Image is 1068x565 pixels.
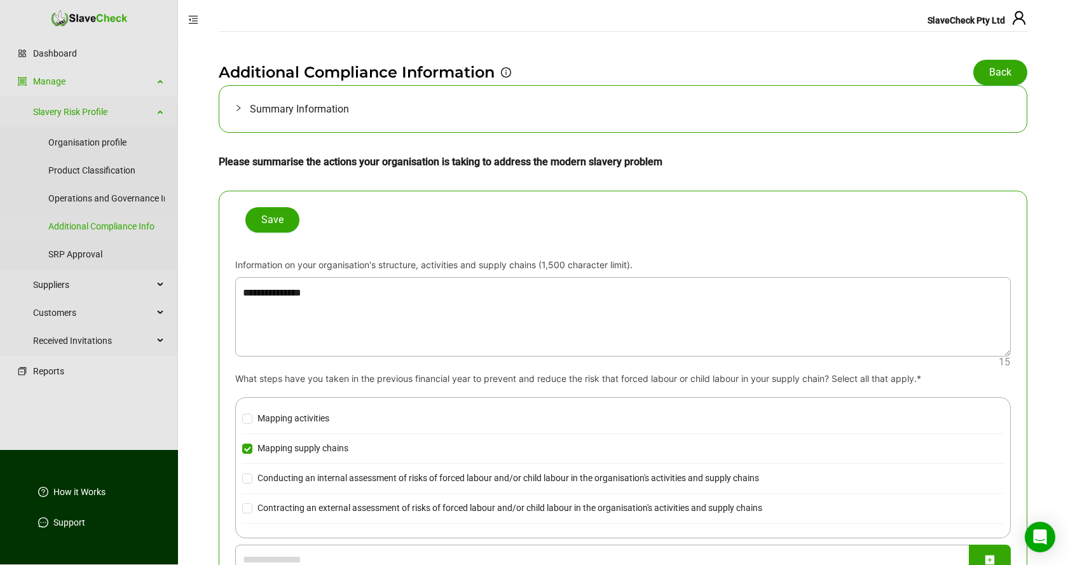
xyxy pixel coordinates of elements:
textarea: Information on your organisation's structure, activities and supply chains (1,500 character limit). [236,278,1010,356]
div: Open Intercom Messenger [1025,522,1055,552]
span: Conducting an internal assessment of risks of forced labour and/or child labour in the organisati... [252,472,764,485]
span: user [1011,10,1027,25]
h1: Additional Compliance Information [219,62,1027,83]
a: Operations and Governance Info [48,186,177,211]
span: plus-square [985,555,995,565]
a: Reports [33,358,165,384]
button: Save [245,207,299,233]
span: Suppliers [33,272,153,297]
a: Slavery Risk Profile [33,99,153,125]
h3: Please summarise the actions your organisation is taking to address the modern slavery problem [219,143,1027,180]
span: question-circle [38,487,48,497]
span: group [18,77,27,86]
a: Product Classification [48,158,165,183]
span: info-circle [501,67,511,78]
a: Dashboard [33,41,165,66]
a: Support [53,516,85,529]
a: Organisation profile [48,130,165,155]
div: Summary Information [219,86,1027,132]
span: Customers [33,300,153,325]
a: Additional Compliance Info [48,214,165,239]
span: Summary Information [250,101,1011,117]
span: Back [989,65,1011,80]
a: How it Works [53,486,106,498]
span: message [38,517,48,528]
span: collapsed [235,104,242,112]
span: Received Invitations [33,328,153,353]
span: Contracting an external assessment of risks of forced labour and/or child labour in the organisat... [252,501,767,515]
span: menu-fold [188,15,198,25]
button: Back [973,60,1027,85]
label: What steps have you taken in the previous financial year to prevent and reduce the risk that forc... [235,372,930,386]
a: SRP Approval [48,242,165,267]
span: Save [261,212,284,228]
span: SlaveCheck Pty Ltd [928,15,1005,25]
a: Manage [33,69,153,94]
span: Mapping activities [252,412,334,425]
label: Information on your organisation's structure, activities and supply chains (1,500 character limit). [235,258,641,272]
span: Mapping supply chains [252,442,353,455]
